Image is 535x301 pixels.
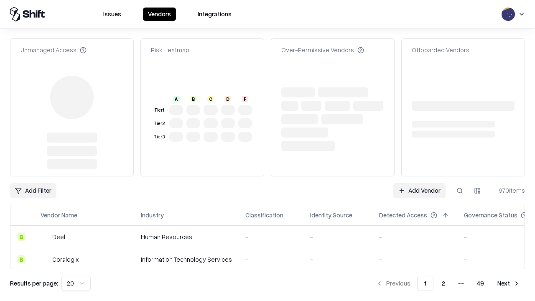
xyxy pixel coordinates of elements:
button: Vendors [143,8,176,21]
button: Add Filter [10,183,56,198]
div: Human Resources [141,232,232,241]
div: Unmanaged Access [20,46,87,54]
div: Deel [52,232,65,241]
div: Detected Access [379,211,427,219]
a: Add Vendor [393,183,446,198]
button: Issues [98,8,126,21]
div: Identity Source [310,211,352,219]
div: D [224,96,231,102]
img: Coralogix [41,255,49,263]
div: 970 items [492,186,525,195]
button: Integrations [193,8,237,21]
div: Over-Permissive Vendors [281,46,364,54]
div: Governance Status [464,211,517,219]
div: Risk Heatmap [151,46,189,54]
img: Deel [41,232,49,241]
div: Industry [141,211,164,219]
div: - [245,232,297,241]
div: - [379,255,451,264]
div: - [379,232,451,241]
div: - [245,255,297,264]
div: A [173,96,180,102]
div: B [190,96,197,102]
div: Classification [245,211,283,219]
button: 49 [470,276,491,291]
div: C [207,96,214,102]
button: 2 [435,276,452,291]
div: Offboarded Vendors [412,46,469,54]
div: F [242,96,248,102]
div: Tier 3 [153,133,166,140]
div: B [17,232,25,241]
div: Coralogix [52,255,79,264]
p: Results per page: [10,279,58,288]
div: B [17,255,25,263]
div: - [310,232,366,241]
div: Vendor Name [41,211,77,219]
div: - [310,255,366,264]
button: Next [492,276,525,291]
button: 1 [417,276,433,291]
div: Tier 1 [153,107,166,114]
div: Tier 2 [153,120,166,127]
nav: pagination [371,276,525,291]
div: Information Technology Services [141,255,232,264]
